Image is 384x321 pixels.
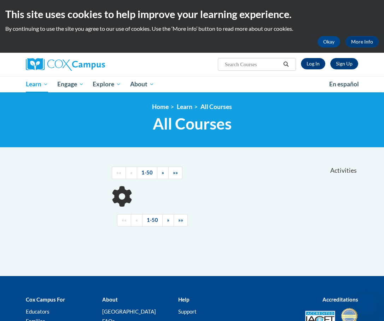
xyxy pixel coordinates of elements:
[174,214,188,227] a: End
[345,36,379,47] a: More Info
[318,36,340,47] button: Okay
[102,296,118,303] b: About
[126,167,137,179] a: Previous
[168,167,182,179] a: End
[325,77,363,92] a: En español
[26,296,65,303] b: Cox Campus For
[157,167,169,179] a: Next
[26,80,48,88] span: Learn
[130,170,133,176] span: «
[26,58,129,71] a: Cox Campus
[21,76,53,92] a: Learn
[177,103,192,110] a: Learn
[162,214,174,227] a: Next
[117,214,131,227] a: Begining
[21,76,363,92] div: Main menu
[26,58,105,71] img: Cox Campus
[130,80,154,88] span: About
[178,296,189,303] b: Help
[224,60,281,69] input: Search Courses
[57,80,84,88] span: Engage
[356,293,378,315] iframe: Button to launch messaging window
[93,80,121,88] span: Explore
[112,167,126,179] a: Begining
[26,308,50,315] a: Educators
[88,76,126,92] a: Explore
[152,103,169,110] a: Home
[162,170,164,176] span: »
[5,7,379,21] h2: This site uses cookies to help improve your learning experience.
[178,308,197,315] a: Support
[126,76,159,92] a: About
[173,170,178,176] span: »»
[137,167,157,179] a: 1-50
[142,214,163,227] a: 1-50
[322,296,358,303] b: Accreditations
[330,167,357,174] span: Activities
[131,214,142,227] a: Previous
[5,25,379,33] p: By continuing to use the site you agree to our use of cookies. Use the ‘More info’ button to read...
[102,308,156,315] a: [GEOGRAPHIC_DATA]
[122,217,127,223] span: ««
[330,58,358,69] a: Register
[329,80,359,88] span: En español
[301,58,325,69] a: Log In
[53,76,88,92] a: Engage
[178,217,183,223] span: »»
[153,114,232,133] span: All Courses
[200,103,232,110] a: All Courses
[281,60,291,69] button: Search
[116,170,121,176] span: ««
[135,217,138,223] span: «
[167,217,169,223] span: »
